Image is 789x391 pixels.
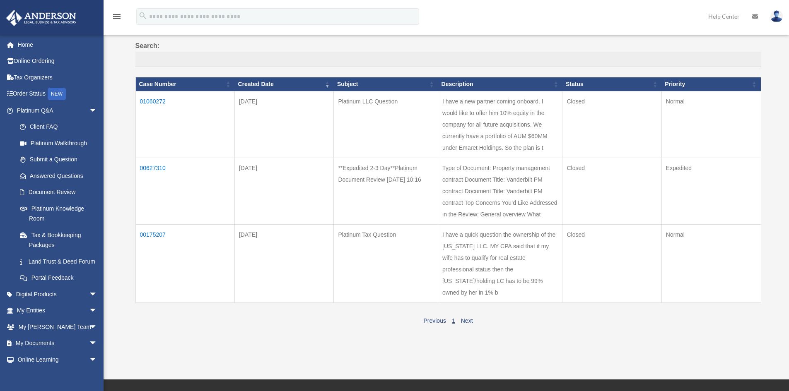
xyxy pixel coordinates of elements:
img: User Pic [770,10,783,22]
a: Previous [423,317,446,324]
td: Normal [661,91,761,158]
a: Document Review [12,184,106,201]
span: arrow_drop_down [89,351,106,368]
input: Search: [135,52,761,67]
a: Next [461,317,473,324]
span: arrow_drop_down [89,319,106,336]
a: Digital Productsarrow_drop_down [6,286,110,302]
td: I have a new partner coming onboard. I would like to offer him 10% equity in the company for all ... [438,91,562,158]
th: Status: activate to sort column ascending [562,77,661,91]
a: Submit a Question [12,151,106,168]
a: My Entitiesarrow_drop_down [6,302,110,319]
a: Home [6,36,110,53]
td: 01060272 [135,91,234,158]
td: [DATE] [234,91,333,158]
th: Subject: activate to sort column ascending [334,77,438,91]
td: Expedited [661,158,761,224]
td: [DATE] [234,158,333,224]
span: arrow_drop_down [89,102,106,119]
th: Case Number: activate to sort column ascending [135,77,234,91]
a: Platinum Knowledge Room [12,200,106,227]
td: Closed [562,158,661,224]
a: Online Learningarrow_drop_down [6,351,110,368]
td: Normal [661,224,761,303]
a: menu [112,14,122,22]
a: 1 [452,317,455,324]
img: Anderson Advisors Platinum Portal [4,10,79,26]
a: Online Ordering [6,53,110,70]
a: Client FAQ [12,119,106,135]
td: Closed [562,224,661,303]
th: Created Date: activate to sort column ascending [234,77,333,91]
a: Tax & Bookkeeping Packages [12,227,106,253]
td: [DATE] [234,224,333,303]
td: Platinum LLC Question [334,91,438,158]
label: Search: [135,40,761,67]
span: arrow_drop_down [89,286,106,303]
a: Portal Feedback [12,270,106,286]
a: Answered Questions [12,168,101,184]
i: menu [112,12,122,22]
div: NEW [48,88,66,100]
a: Platinum Q&Aarrow_drop_down [6,102,106,119]
a: Order StatusNEW [6,86,110,103]
td: Closed [562,91,661,158]
a: Land Trust & Deed Forum [12,253,106,270]
a: Tax Organizers [6,69,110,86]
span: arrow_drop_down [89,302,106,319]
th: Priority: activate to sort column ascending [661,77,761,91]
a: My [PERSON_NAME] Teamarrow_drop_down [6,319,110,335]
td: I have a quick question the ownership of the [US_STATE] LLC. MY CPA said that if my wife has to q... [438,224,562,303]
a: My Documentsarrow_drop_down [6,335,110,352]
td: 00627310 [135,158,234,224]
i: search [138,11,147,20]
td: Type of Document: Property management contract Document Title: Vanderbilt PM contract Document Ti... [438,158,562,224]
td: **Expedited 2-3 Day**Platinum Document Review [DATE] 10:16 [334,158,438,224]
td: Platinum Tax Question [334,224,438,303]
span: arrow_drop_down [89,335,106,352]
a: Platinum Walkthrough [12,135,106,151]
td: 00175207 [135,224,234,303]
th: Description: activate to sort column ascending [438,77,562,91]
